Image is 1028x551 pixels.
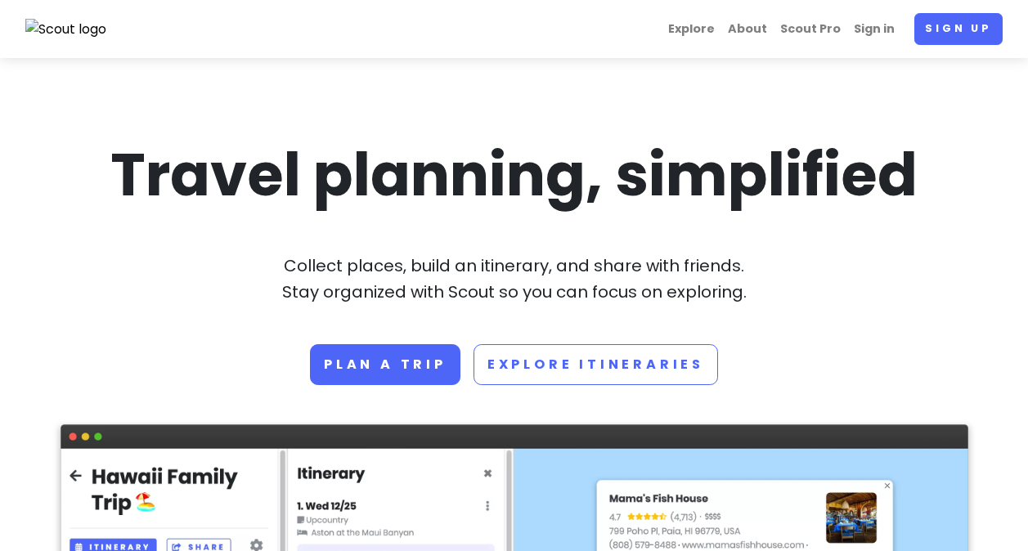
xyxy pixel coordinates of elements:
[847,13,901,45] a: Sign in
[61,137,968,213] h1: Travel planning, simplified
[774,13,847,45] a: Scout Pro
[474,344,718,385] a: Explore Itineraries
[310,344,460,385] a: Plan a trip
[25,19,107,40] img: Scout logo
[914,13,1003,45] a: Sign up
[61,253,968,305] p: Collect places, build an itinerary, and share with friends. Stay organized with Scout so you can ...
[662,13,721,45] a: Explore
[721,13,774,45] a: About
